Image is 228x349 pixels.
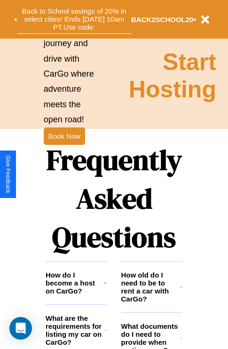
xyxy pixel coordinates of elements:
p: Unlock your journey and drive with CarGo where adventure meets the open road! [44,21,96,127]
button: Book Now [44,127,85,145]
h3: How old do I need to be to rent a car with CarGo? [121,271,180,303]
div: Give Feedback [5,155,11,193]
div: Open Intercom Messenger [9,317,32,340]
b: BACK2SCHOOL20 [131,16,194,24]
button: Back to School savings of 20% in select cities! Ends [DATE] 10am PT.Use code: [17,5,131,34]
h1: Frequently Asked Questions [46,136,182,261]
h3: What are the requirements for listing my car on CarGo? [46,314,104,346]
h2: Start Hosting [129,48,216,103]
h3: How do I become a host on CarGo? [46,271,103,295]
